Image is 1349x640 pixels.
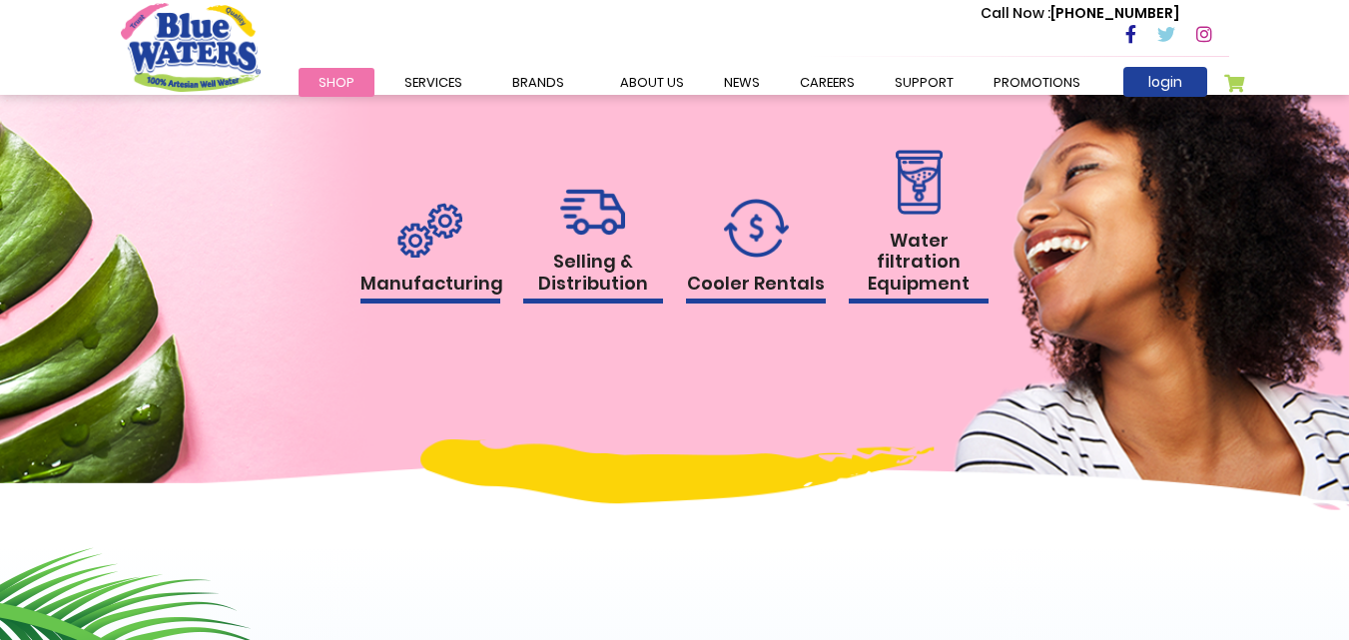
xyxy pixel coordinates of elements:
[360,273,500,305] h1: Manufacturing
[397,203,462,258] img: rental
[981,3,1050,23] span: Call Now :
[974,68,1100,97] a: Promotions
[360,203,500,305] a: Manufacturing
[560,189,625,236] img: rental
[523,189,663,304] a: Selling & Distribution
[523,251,663,304] h1: Selling & Distribution
[724,199,789,258] img: rental
[981,3,1179,24] p: [PHONE_NUMBER]
[686,273,826,305] h1: Cooler Rentals
[121,3,261,91] a: store logo
[849,150,989,305] a: Water filtration Equipment
[875,68,974,97] a: support
[704,68,780,97] a: News
[1123,67,1207,97] a: login
[512,73,564,92] span: Brands
[319,73,354,92] span: Shop
[404,73,462,92] span: Services
[780,68,875,97] a: careers
[686,199,826,305] a: Cooler Rentals
[890,150,948,215] img: rental
[600,68,704,97] a: about us
[849,230,989,305] h1: Water filtration Equipment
